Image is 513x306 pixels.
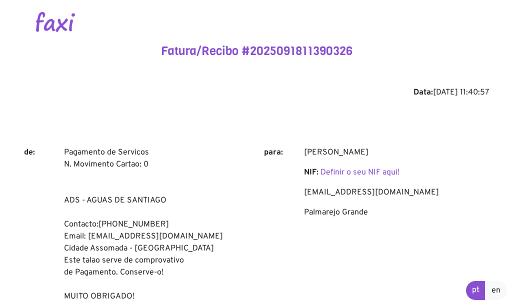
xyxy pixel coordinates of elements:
[24,147,35,157] b: de:
[304,167,318,177] b: NIF:
[304,186,489,198] p: [EMAIL_ADDRESS][DOMAIN_NAME]
[413,87,433,97] b: Data:
[304,206,489,218] p: Palmarejo Grande
[24,86,489,98] div: [DATE] 11:40:57
[24,44,489,58] h4: Fatura/Recibo #2025091811390326
[304,146,489,158] p: [PERSON_NAME]
[264,147,283,157] b: para:
[320,167,399,177] a: Definir o seu NIF aqui!
[466,281,485,300] a: pt
[485,281,507,300] a: en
